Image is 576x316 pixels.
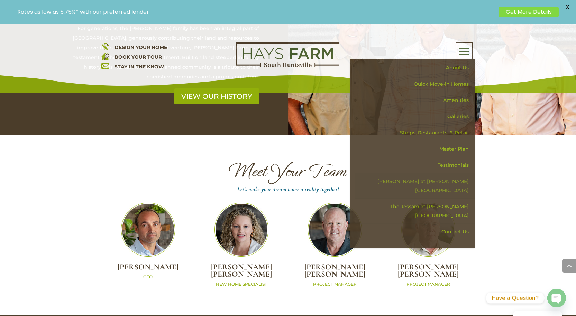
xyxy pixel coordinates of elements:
[355,141,475,157] a: Master Plan
[355,108,475,125] a: Galleries
[355,157,475,173] a: Testimonials
[355,173,475,199] a: [PERSON_NAME] at [PERSON_NAME][GEOGRAPHIC_DATA]
[355,92,475,108] a: Amenities
[115,54,162,60] a: BOOK YOUR TOUR
[115,64,164,70] a: STAY IN THE KNOW
[308,203,362,257] img: Team_Tom
[355,60,475,76] a: About Us
[101,188,475,193] h4: Let’s make your dream home a reality together!
[236,63,339,69] a: hays farm homes huntsville development
[101,274,195,280] p: CEO
[101,42,109,50] img: design your home
[562,2,573,12] span: X
[499,7,559,17] a: Get More Details
[174,88,259,104] a: VIEW OUR HISTORY
[382,281,475,287] p: PROJECT MANAGER
[355,125,475,141] a: Shops, Restaurants, & Retail
[195,264,288,281] h2: [PERSON_NAME] [PERSON_NAME]
[355,76,475,92] a: Quick Move-in Homes
[288,264,382,281] h2: [PERSON_NAME] [PERSON_NAME]
[355,199,475,224] a: The Jessam at [PERSON_NAME][GEOGRAPHIC_DATA]
[382,264,475,281] h2: [PERSON_NAME] [PERSON_NAME]
[195,281,288,287] p: NEW HOME SPECIALIST
[355,224,475,240] a: Contact Us
[17,9,495,15] p: Rates as low as 5.75%* with our preferred lender
[101,264,195,274] h2: [PERSON_NAME]
[101,161,475,185] h1: Meet Your Team
[121,203,175,257] img: Team_Matt
[115,44,167,50] a: DESIGN YOUR HOME
[236,42,339,67] img: Logo
[288,281,382,287] p: PROJECT MANAGER
[214,203,268,257] img: Team_Laura
[101,52,109,60] img: book your home tour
